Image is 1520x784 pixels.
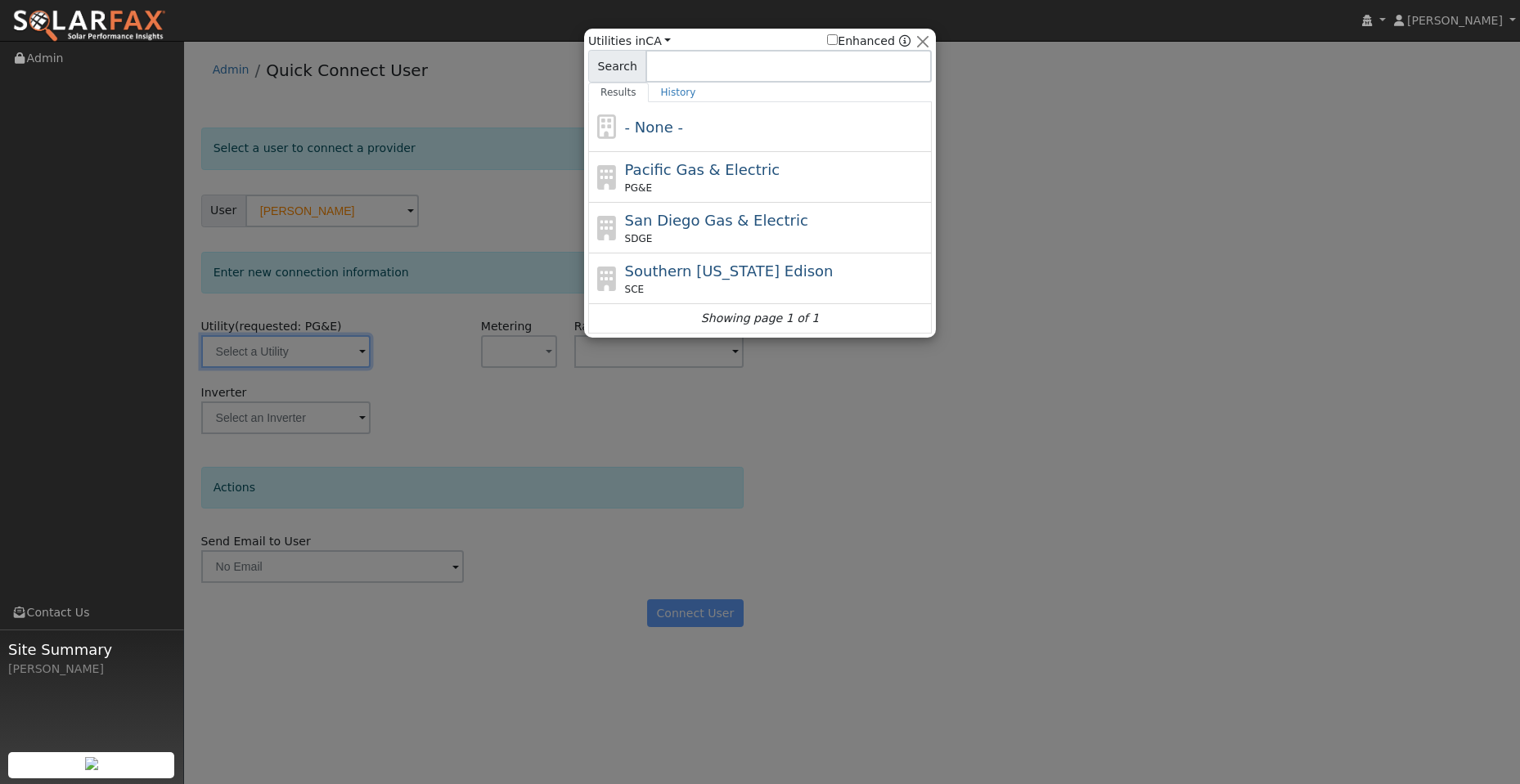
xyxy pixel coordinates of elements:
i: Showing page 1 of 1 [701,310,819,327]
span: Utilities in [588,33,671,50]
span: PG&E [625,181,652,195]
a: Results [588,83,649,102]
label: Enhanced [827,33,895,50]
span: Show enhanced providers [827,33,911,50]
span: [PERSON_NAME] [1407,14,1503,27]
span: SDGE [625,231,653,246]
a: History [649,83,708,102]
a: Enhanced Providers [899,34,911,47]
span: SCE [625,282,645,297]
span: Search [588,50,646,83]
span: - None - [625,119,683,136]
span: San Diego Gas & Electric [625,212,808,229]
span: Southern [US_STATE] Edison [625,262,834,280]
span: Pacific Gas & Electric [625,161,780,178]
input: Enhanced [827,34,838,45]
img: SolarFax [12,9,166,43]
span: Site Summary [8,638,175,661]
a: CA [645,34,671,47]
div: [PERSON_NAME] [8,661,175,678]
img: retrieve [85,757,98,770]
